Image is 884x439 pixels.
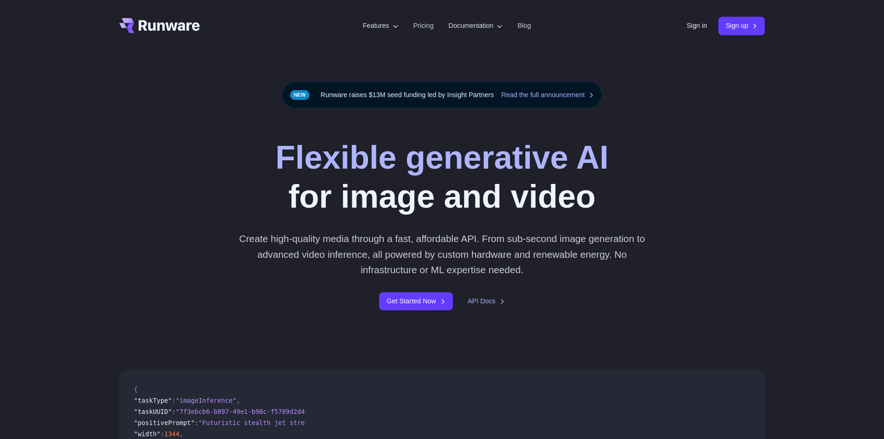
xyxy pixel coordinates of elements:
p: Create high-quality media through a fast, affordable API. From sub-second image generation to adv... [235,231,649,277]
span: , [236,397,240,404]
div: Runware raises $13M seed funding led by Insight Partners [282,82,602,108]
strong: Flexible generative AI [275,139,608,176]
a: Go to / [119,18,200,33]
a: Sign up [718,17,765,35]
span: : [172,397,175,404]
a: Get Started Now [379,292,452,310]
span: 1344 [164,430,180,438]
span: "positivePrompt" [134,419,195,426]
span: : [172,408,175,415]
span: { [134,386,138,393]
span: , [180,430,183,438]
a: Pricing [413,20,434,31]
span: : [194,419,198,426]
span: "width" [134,430,161,438]
span: "taskType" [134,397,172,404]
span: "7f3ebcb6-b897-49e1-b98c-f5789d2d40d7" [176,408,320,415]
span: "taskUUID" [134,408,172,415]
a: Read the full announcement [501,90,594,100]
a: API Docs [468,296,505,307]
a: Blog [517,20,531,31]
label: Documentation [449,20,503,31]
h1: for image and video [275,138,608,216]
span: "imageInference" [176,397,237,404]
span: "Futuristic stealth jet streaking through a neon-lit cityscape with glowing purple exhaust" [199,419,544,426]
span: : [161,430,164,438]
a: Sign in [687,20,707,31]
label: Features [363,20,399,31]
